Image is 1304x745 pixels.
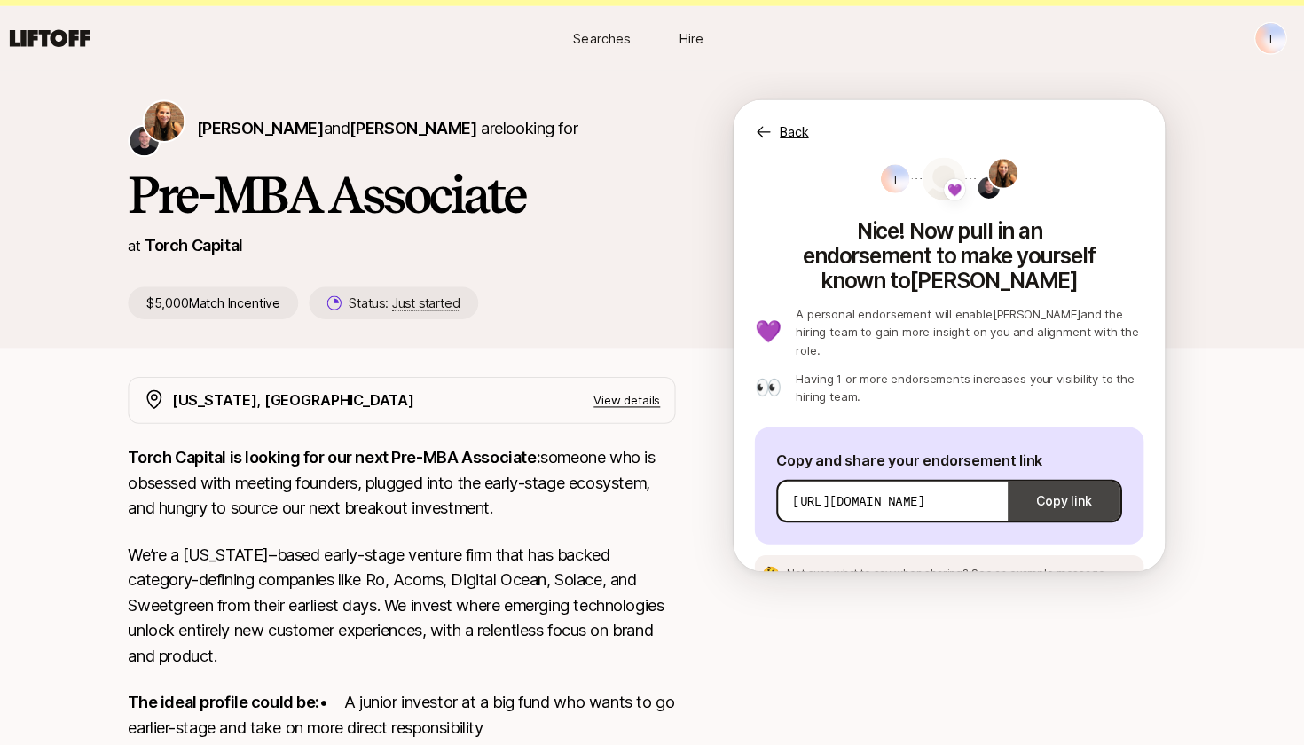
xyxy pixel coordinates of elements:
p: Having 1 or more endorsements increases your visibility to the hiring team. [799,365,1142,400]
p: Back [783,120,812,141]
p: I [1266,27,1269,49]
img: Katie Reiner [157,100,196,139]
span: 💜 [948,176,962,198]
button: Copy link [1008,469,1119,519]
img: Katie Reiner [989,157,1017,185]
span: [PERSON_NAME] [359,117,484,136]
img: Christopher Harper [978,175,1000,196]
p: We’re a [US_STATE]–based early-stage venture firm that has backed category-defining companies lik... [141,535,680,659]
p: View details [600,386,665,404]
a: Searches [563,22,652,55]
p: Copy and share your endorsement link [780,443,1120,466]
p: 👀 [758,372,785,393]
strong: Torch Capital is looking for our next Pre-MBA Associate: [141,442,547,460]
span: [PERSON_NAME] [208,117,334,136]
strong: The ideal profile could be: [141,683,329,702]
p: someone who is obsessed with meeting founders, plugged into the early-stage ecosystem, and hungry... [141,439,680,514]
h1: Pre-MBA Associate [141,166,680,219]
span: and [334,117,484,136]
span: Hire [685,29,709,48]
p: Nice! Now pull in an endorsement to make yourself known to [PERSON_NAME] [758,208,1142,290]
span: Searches [580,29,636,48]
img: avatar-url [923,155,966,198]
span: Just started [401,291,468,307]
img: Christopher Harper [143,125,171,153]
p: $5,000 Match Incentive [141,283,309,315]
span: See an example message [971,559,1104,572]
p: at [141,231,153,254]
p: Status: [358,288,467,310]
p: Not sure what to say when sharing? [790,558,1104,574]
p: I [896,166,899,187]
img: dotted-line.svg [966,176,1023,177]
a: Hire [652,22,741,55]
p: [US_STATE], [GEOGRAPHIC_DATA] [185,383,423,406]
p: 💜 [758,317,785,338]
p: 🤔 [766,559,783,573]
p: [URL][DOMAIN_NAME] [796,485,926,503]
p: A personal endorsement will enable [PERSON_NAME] and the hiring team to gain more insight on you ... [799,301,1142,354]
p: are looking for [208,114,584,139]
button: I [1251,22,1283,54]
img: dotted-line.svg [913,176,970,177]
a: Torch Capital [157,232,254,251]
